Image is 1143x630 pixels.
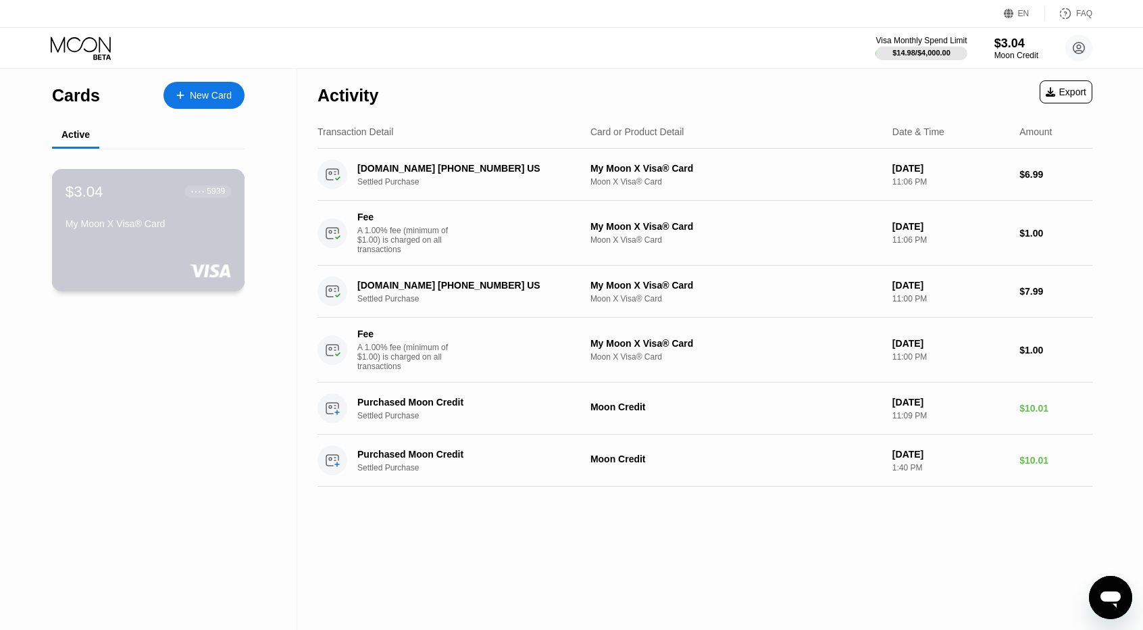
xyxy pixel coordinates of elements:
div: Settled Purchase [357,411,593,420]
div: EN [1004,7,1045,20]
div: [DOMAIN_NAME] [PHONE_NUMBER] US [357,163,577,174]
div: $3.04 [66,183,103,200]
div: My Moon X Visa® Card [66,218,231,229]
div: [DATE] [892,280,1009,291]
div: Purchased Moon Credit [357,449,577,460]
div: Visa Monthly Spend Limit$14.98/$4,000.00 [875,36,967,60]
div: Active [61,129,90,140]
div: $7.99 [1019,286,1092,297]
div: A 1.00% fee (minimum of $1.00) is charged on all transactions [357,226,459,254]
div: Fee [357,329,452,339]
div: 5939 [207,187,225,196]
div: FeeA 1.00% fee (minimum of $1.00) is charged on all transactionsMy Moon X Visa® CardMoon X Visa® ... [317,201,1092,266]
div: FAQ [1076,9,1092,18]
div: $3.04● ● ● ●5939My Moon X Visa® Card [53,170,244,291]
div: $3.04 [994,37,1038,51]
div: Export [1046,87,1086,97]
div: Visa Monthly Spend Limit [875,36,967,45]
div: [DOMAIN_NAME] [PHONE_NUMBER] USSettled PurchaseMy Moon X Visa® CardMoon X Visa® Card[DATE]11:06 P... [317,149,1092,201]
div: $10.01 [1019,455,1092,466]
div: $1.00 [1019,345,1092,356]
div: [DATE] [892,221,1009,232]
div: Amount [1019,126,1052,137]
div: 11:09 PM [892,411,1009,420]
div: My Moon X Visa® Card [590,221,882,232]
div: Moon X Visa® Card [590,235,882,245]
div: Moon X Visa® Card [590,294,882,304]
div: Settled Purchase [357,294,593,304]
div: New Card [163,82,245,109]
div: FeeA 1.00% fee (minimum of $1.00) is charged on all transactionsMy Moon X Visa® CardMoon X Visa® ... [317,318,1092,383]
iframe: Button to launch messaging window [1089,576,1132,619]
div: $3.04Moon Credit [994,37,1038,60]
div: Fee [357,212,452,222]
div: Moon Credit [590,454,882,464]
div: Purchased Moon CreditSettled PurchaseMoon Credit[DATE]1:40 PM$10.01 [317,435,1092,487]
div: Activity [317,86,378,105]
div: My Moon X Visa® Card [590,163,882,174]
div: Date & Time [892,126,944,137]
div: My Moon X Visa® Card [590,280,882,291]
div: Settled Purchase [357,463,593,472]
div: Cards [52,86,100,105]
div: A 1.00% fee (minimum of $1.00) is charged on all transactions [357,343,459,371]
div: [DATE] [892,449,1009,460]
div: FAQ [1045,7,1092,20]
div: Purchased Moon Credit [357,397,577,408]
div: $6.99 [1019,169,1092,180]
div: [DATE] [892,338,1009,349]
div: Transaction Detail [317,126,393,137]
div: EN [1018,9,1030,18]
div: Moon Credit [590,402,882,412]
div: 11:00 PM [892,352,1009,362]
div: $10.01 [1019,403,1092,414]
div: 11:06 PM [892,235,1009,245]
div: [DOMAIN_NAME] [PHONE_NUMBER] USSettled PurchaseMy Moon X Visa® CardMoon X Visa® Card[DATE]11:00 P... [317,266,1092,318]
div: Settled Purchase [357,177,593,187]
div: 11:06 PM [892,177,1009,187]
div: Moon Credit [994,51,1038,60]
div: Purchased Moon CreditSettled PurchaseMoon Credit[DATE]11:09 PM$10.01 [317,383,1092,435]
div: Moon X Visa® Card [590,177,882,187]
div: ● ● ● ● [191,189,205,193]
div: $14.98 / $4,000.00 [892,49,950,57]
div: Moon X Visa® Card [590,352,882,362]
div: [DATE] [892,163,1009,174]
div: 11:00 PM [892,294,1009,304]
div: My Moon X Visa® Card [590,338,882,349]
div: Card or Product Detail [590,126,684,137]
div: New Card [190,90,232,101]
div: $1.00 [1019,228,1092,239]
div: [DATE] [892,397,1009,408]
div: [DOMAIN_NAME] [PHONE_NUMBER] US [357,280,577,291]
div: 1:40 PM [892,463,1009,472]
div: Export [1040,80,1092,103]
